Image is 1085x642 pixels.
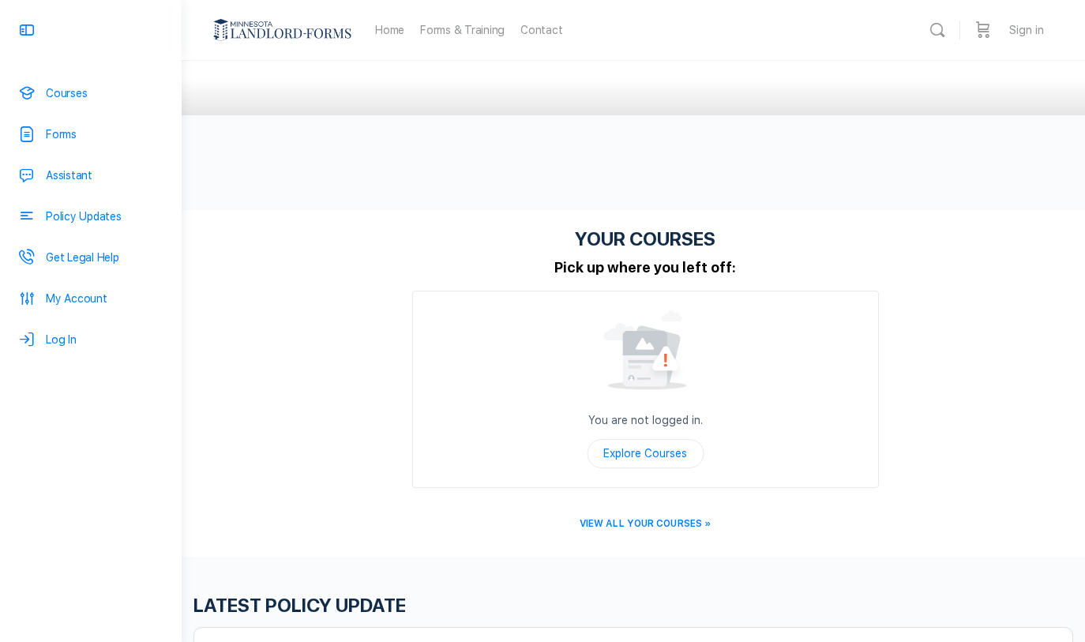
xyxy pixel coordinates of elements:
[46,292,107,306] span: My Account
[580,519,711,528] a: View all your courses »
[46,169,92,182] span: Assistant
[193,596,1073,615] h2: Latest Policy update
[46,333,77,347] span: Log In
[1000,12,1053,48] a: Sign in
[520,24,562,36] span: Contact
[46,210,122,223] span: Policy Updates
[46,128,77,141] span: Forms
[587,439,704,468] a: Explore Courses
[412,261,879,275] h4: Pick up where you left off:
[413,410,878,431] div: You are not logged in.
[412,230,879,249] h2: Your Courses
[46,87,87,100] span: Courses
[213,14,351,39] a: Go to Minnesota Landlord Forms homepage
[46,251,119,265] span: Get Legal Help
[922,21,953,39] a: Search
[420,24,505,36] span: Forms & Training
[213,6,351,54] img: Minnesota Landlord Forms
[604,310,687,390] img: Learndash Activity
[375,24,404,36] span: Home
